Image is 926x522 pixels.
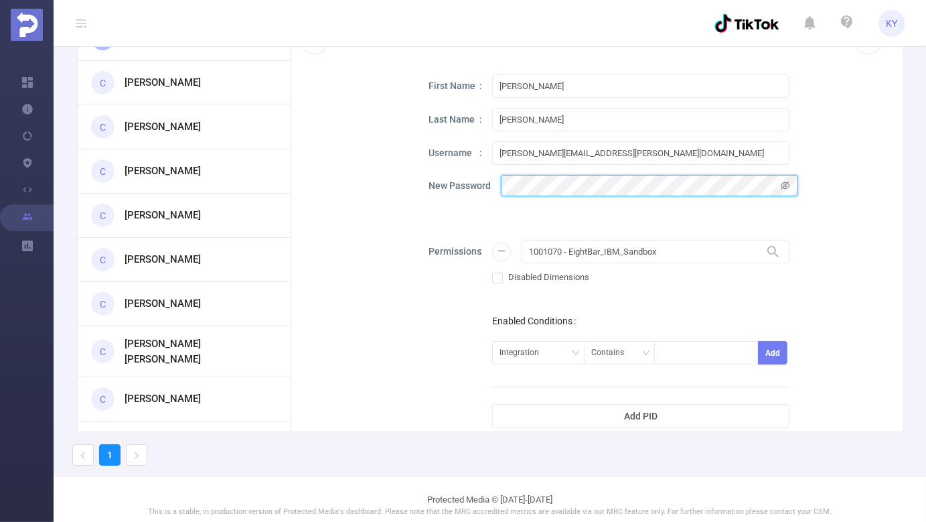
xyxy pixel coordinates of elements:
button: icon: minus [492,243,511,261]
p: First Name [429,79,482,93]
span: KY [886,10,898,37]
i: icon: eye-invisible [781,181,790,190]
p: Permissions [429,245,482,259]
button: Add PID [492,404,789,428]
div: Integration [499,342,548,364]
h3: [PERSON_NAME] [125,391,201,407]
h3: [PERSON_NAME] [125,75,201,90]
span: C [100,291,106,318]
span: C [100,202,106,229]
p: Username [429,146,482,160]
span: C [100,114,106,141]
span: Disabled Dimensions [503,272,595,282]
i: icon: down [572,349,580,358]
span: C [100,338,106,365]
span: C [100,386,106,413]
input: Last Name [492,108,789,131]
h3: [PERSON_NAME] [125,296,201,312]
label: Enabled Conditions [492,316,581,326]
li: Next Page [126,444,147,466]
div: Contains [591,342,633,364]
img: Protected Media [11,9,43,41]
p: This is a stable, in production version of Protected Media's dashboard. Please note that the MRC ... [87,507,893,518]
i: icon: down [642,349,650,358]
h3: [PERSON_NAME] [125,164,201,179]
i: icon: left [79,452,87,460]
input: First Name [492,74,789,98]
input: Username [492,141,789,165]
button: Add [758,341,787,365]
p: New Password [429,179,491,193]
span: C [100,70,106,96]
h3: [PERSON_NAME] [125,252,201,267]
li: Previous Page [72,444,94,466]
h3: [PERSON_NAME] [125,119,201,135]
a: 1 [100,445,120,465]
p: Last Name [429,113,482,127]
li: 1 [99,444,121,466]
h3: [PERSON_NAME] [PERSON_NAME] [125,336,267,367]
i: icon: right [133,452,141,460]
span: C [100,158,106,185]
h3: [PERSON_NAME] [125,208,201,223]
span: C [100,247,106,273]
